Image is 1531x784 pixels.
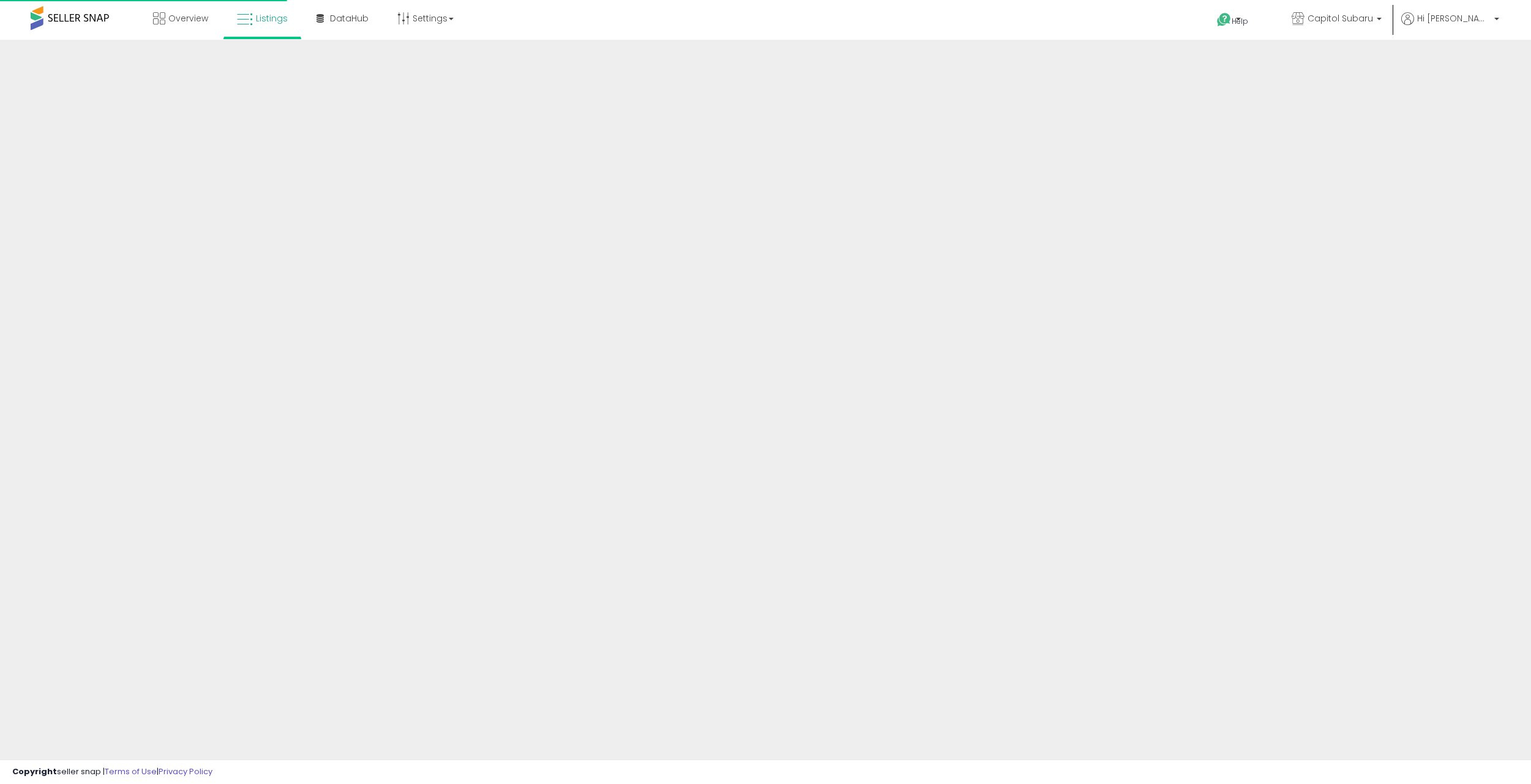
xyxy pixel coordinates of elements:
[1401,12,1499,40] a: Hi [PERSON_NAME]
[1232,16,1248,26] span: Help
[330,12,369,24] span: DataHub
[1308,12,1373,24] span: Capitol Subaru
[1207,3,1272,40] a: Help
[256,12,288,24] span: Listings
[168,12,208,24] span: Overview
[1216,12,1232,28] i: Get Help
[1417,12,1491,24] span: Hi [PERSON_NAME]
